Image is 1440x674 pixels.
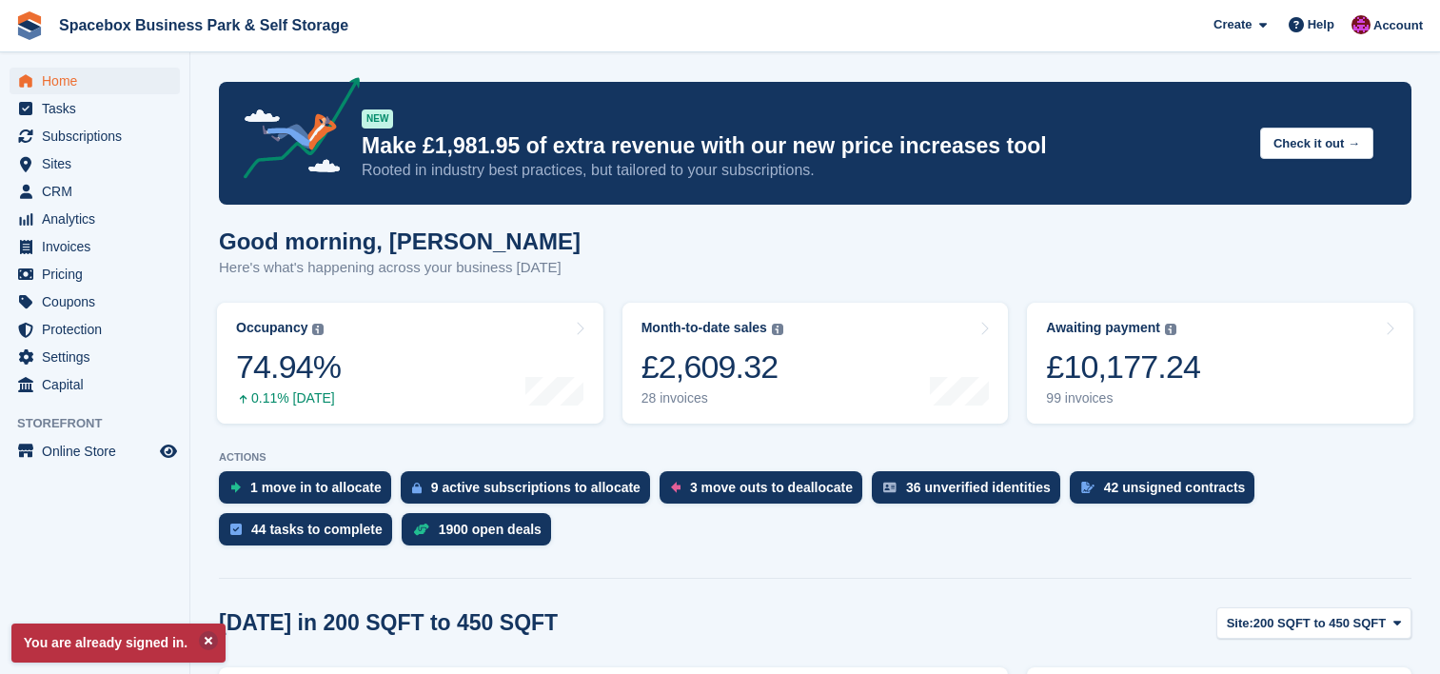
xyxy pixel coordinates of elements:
[690,480,853,495] div: 3 move outs to deallocate
[42,261,156,287] span: Pricing
[1213,15,1252,34] span: Create
[219,228,581,254] h1: Good morning, [PERSON_NAME]
[11,624,226,663] p: You are already signed in.
[1027,303,1413,424] a: Awaiting payment £10,177.24 99 invoices
[10,316,180,343] a: menu
[219,513,402,555] a: 44 tasks to complete
[1253,614,1386,633] span: 200 SQFT to 450 SQFT
[362,132,1245,160] p: Make £1,981.95 of extra revenue with our new price increases tool
[1373,16,1423,35] span: Account
[17,414,189,433] span: Storefront
[401,471,660,513] a: 9 active subscriptions to allocate
[219,471,401,513] a: 1 move in to allocate
[236,347,341,387] div: 74.94%
[1165,324,1176,335] img: icon-info-grey-7440780725fd019a000dd9b08b2336e03edf1995a4989e88bcd33f0948082b44.svg
[772,324,783,335] img: icon-info-grey-7440780725fd019a000dd9b08b2336e03edf1995a4989e88bcd33f0948082b44.svg
[42,150,156,177] span: Sites
[1046,347,1200,387] div: £10,177.24
[10,150,180,177] a: menu
[10,344,180,370] a: menu
[641,390,783,406] div: 28 invoices
[1351,15,1371,34] img: Shitika Balanath
[42,288,156,315] span: Coupons
[872,471,1070,513] a: 36 unverified identities
[250,480,382,495] div: 1 move in to allocate
[42,344,156,370] span: Settings
[402,513,561,555] a: 1900 open deals
[1046,320,1160,336] div: Awaiting payment
[1308,15,1334,34] span: Help
[431,480,641,495] div: 9 active subscriptions to allocate
[10,438,180,465] a: menu
[157,440,180,463] a: Preview store
[15,11,44,40] img: stora-icon-8386f47178a22dfd0bd8f6a31ec36ba5ce8667c1dd55bd0f319d3a0aa187defe.svg
[42,438,156,465] span: Online Store
[42,68,156,94] span: Home
[1081,482,1095,493] img: contract_signature_icon-13c848040528278c33f63329250d36e43548de30e8caae1d1a13099fd9432cc5.svg
[42,316,156,343] span: Protection
[217,303,603,424] a: Occupancy 74.94% 0.11% [DATE]
[230,482,241,493] img: move_ins_to_allocate_icon-fdf77a2bb77ea45bf5b3d319d69a93e2d87916cf1d5bf7949dd705db3b84f3ca.svg
[10,178,180,205] a: menu
[10,371,180,398] a: menu
[230,524,242,535] img: task-75834270c22a3079a89374b754ae025e5fb1db73e45f91037f5363f120a921f8.svg
[227,77,361,186] img: price-adjustments-announcement-icon-8257ccfd72463d97f412b2fc003d46551f7dbcb40ab6d574587a9cd5c0d94...
[412,482,422,494] img: active_subscription_to_allocate_icon-d502201f5373d7db506a760aba3b589e785aa758c864c3986d89f69b8ff3...
[251,522,383,537] div: 44 tasks to complete
[42,233,156,260] span: Invoices
[641,320,767,336] div: Month-to-date sales
[1070,471,1265,513] a: 42 unsigned contracts
[10,95,180,122] a: menu
[1227,614,1253,633] span: Site:
[42,123,156,149] span: Subscriptions
[362,160,1245,181] p: Rooted in industry best practices, but tailored to your subscriptions.
[660,471,872,513] a: 3 move outs to deallocate
[1216,607,1411,639] button: Site: 200 SQFT to 450 SQFT
[236,320,307,336] div: Occupancy
[883,482,897,493] img: verify_identity-adf6edd0f0f0b5bbfe63781bf79b02c33cf7c696d77639b501bdc392416b5a36.svg
[641,347,783,387] div: £2,609.32
[10,233,180,260] a: menu
[10,68,180,94] a: menu
[10,123,180,149] a: menu
[42,95,156,122] span: Tasks
[671,482,681,493] img: move_outs_to_deallocate_icon-f764333ba52eb49d3ac5e1228854f67142a1ed5810a6f6cc68b1a99e826820c5.svg
[10,261,180,287] a: menu
[42,371,156,398] span: Capital
[362,109,393,129] div: NEW
[10,288,180,315] a: menu
[42,178,156,205] span: CRM
[219,451,1411,464] p: ACTIONS
[219,257,581,279] p: Here's what's happening across your business [DATE]
[622,303,1009,424] a: Month-to-date sales £2,609.32 28 invoices
[42,206,156,232] span: Analytics
[1260,128,1373,159] button: Check it out →
[236,390,341,406] div: 0.11% [DATE]
[312,324,324,335] img: icon-info-grey-7440780725fd019a000dd9b08b2336e03edf1995a4989e88bcd33f0948082b44.svg
[51,10,356,41] a: Spacebox Business Park & Self Storage
[906,480,1051,495] div: 36 unverified identities
[10,206,180,232] a: menu
[219,610,558,636] h2: [DATE] in 200 SQFT to 450 SQFT
[439,522,542,537] div: 1900 open deals
[1046,390,1200,406] div: 99 invoices
[1104,480,1246,495] div: 42 unsigned contracts
[413,523,429,536] img: deal-1b604bf984904fb50ccaf53a9ad4b4a5d6e5aea283cecdc64d6e3604feb123c2.svg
